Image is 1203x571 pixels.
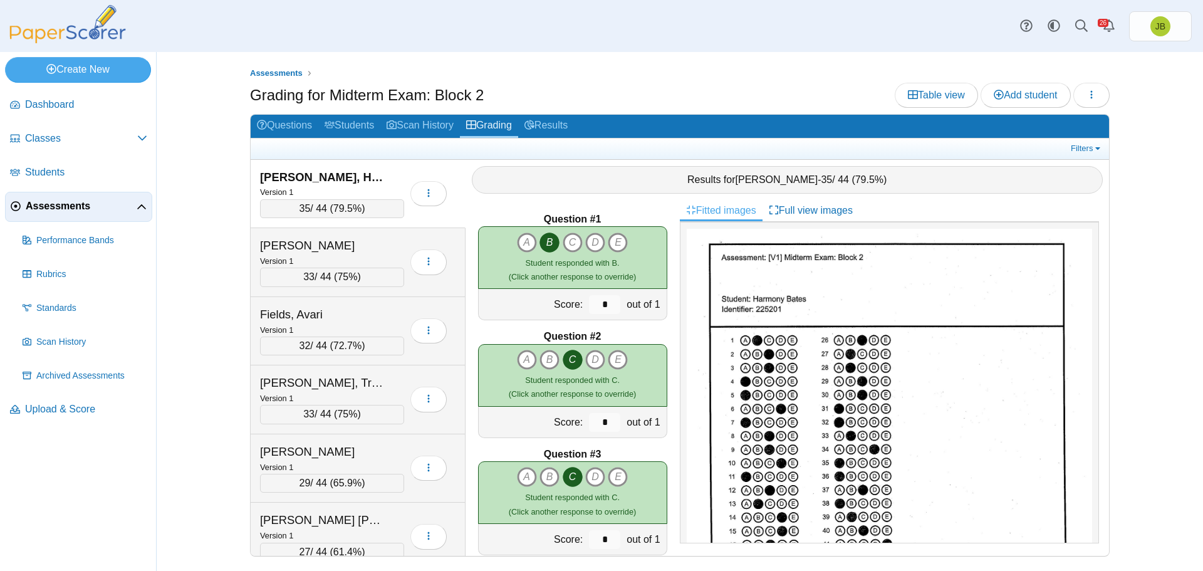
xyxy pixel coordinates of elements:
a: Table view [895,83,978,108]
a: Filters [1068,142,1106,155]
span: Performance Bands [36,234,147,247]
div: / 44 ( ) [260,405,404,424]
a: Assessments [247,66,306,81]
span: Add student [994,90,1057,100]
div: [PERSON_NAME], Harmony [260,169,385,186]
span: 33 [303,271,315,282]
a: Full view images [763,200,859,221]
div: [PERSON_NAME] [PERSON_NAME] [260,512,385,528]
i: B [539,350,560,370]
b: Question #2 [544,330,601,343]
small: (Click another response to override) [509,375,636,399]
span: Joel Boyd [1155,22,1165,31]
span: Students [25,165,147,179]
span: Joel Boyd [1150,16,1170,36]
span: 29 [299,478,311,488]
span: Student responded with B. [526,258,620,268]
span: Archived Assessments [36,370,147,382]
div: out of 1 [623,524,666,555]
i: A [517,233,537,253]
div: Fields, Avari [260,306,385,323]
span: 32 [299,340,311,351]
i: A [517,350,537,370]
h1: Grading for Midterm Exam: Block 2 [250,85,484,106]
span: 79.5% [333,203,362,214]
a: Dashboard [5,90,152,120]
a: Standards [18,293,152,323]
a: Rubrics [18,259,152,290]
a: Questions [251,115,318,138]
div: / 44 ( ) [260,199,404,218]
div: Score: [479,524,586,555]
span: 65.9% [333,478,362,488]
img: PaperScorer [5,5,130,43]
a: Joel Boyd [1129,11,1192,41]
div: [PERSON_NAME] [260,238,385,254]
span: 35 [299,203,311,214]
span: 33 [303,409,315,419]
span: Assessments [26,199,137,213]
small: Version 1 [260,463,293,472]
div: [PERSON_NAME], Trinity [260,375,385,391]
div: out of 1 [623,407,666,437]
span: Upload & Score [25,402,147,416]
i: B [539,467,560,487]
i: C [563,467,583,487]
span: Student responded with C. [525,493,620,502]
small: Version 1 [260,187,293,197]
span: Standards [36,302,147,315]
a: Create New [5,57,151,82]
i: D [585,350,605,370]
div: / 44 ( ) [260,337,404,355]
i: E [608,350,628,370]
div: / 44 ( ) [260,543,404,562]
span: Scan History [36,336,147,348]
span: Student responded with C. [525,375,620,385]
a: Fitted images [680,200,763,221]
i: E [608,467,628,487]
b: Question #3 [544,448,601,461]
a: Scan History [380,115,460,138]
div: Results for - / 44 ( ) [472,166,1103,194]
small: Version 1 [260,531,293,540]
span: Dashboard [25,98,147,112]
small: (Click another response to override) [509,493,636,516]
span: 61.4% [333,547,362,557]
b: Question #1 [544,212,601,226]
i: A [517,467,537,487]
div: Score: [479,407,586,437]
a: Classes [5,124,152,154]
div: out of 1 [623,289,666,320]
i: E [608,233,628,253]
div: / 44 ( ) [260,268,404,286]
i: C [563,233,583,253]
a: Alerts [1095,13,1123,40]
small: Version 1 [260,256,293,266]
a: Results [518,115,574,138]
span: Table view [908,90,965,100]
div: [PERSON_NAME] [260,444,385,460]
i: D [585,467,605,487]
a: Assessments [5,192,152,222]
a: Grading [460,115,518,138]
i: B [539,233,560,253]
a: Archived Assessments [18,361,152,391]
span: 79.5% [855,174,883,185]
small: Version 1 [260,394,293,403]
i: D [585,233,605,253]
span: 75% [337,409,357,419]
span: 35 [821,174,832,185]
a: PaperScorer [5,34,130,45]
i: C [563,350,583,370]
a: Scan History [18,327,152,357]
a: Performance Bands [18,226,152,256]
div: / 44 ( ) [260,474,404,493]
span: [PERSON_NAME] [736,174,818,185]
span: 27 [299,547,311,557]
span: Rubrics [36,268,147,281]
a: Add student [981,83,1070,108]
a: Students [318,115,380,138]
span: Classes [25,132,137,145]
div: Score: [479,289,586,320]
span: Assessments [250,68,303,78]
